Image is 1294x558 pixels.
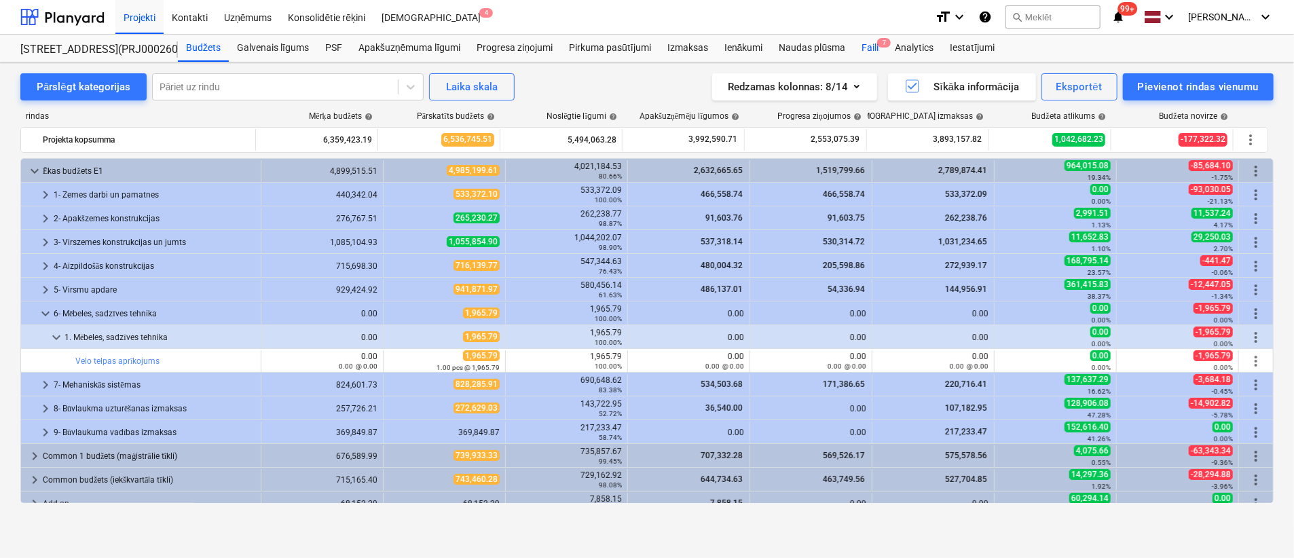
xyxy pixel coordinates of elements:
[178,35,229,62] a: Budžets
[54,279,255,301] div: 5- Virsmu apdare
[1041,73,1117,100] button: Eksportēt
[1194,327,1233,337] span: -1,965.79
[1214,221,1233,229] small: 4.17%
[454,212,500,223] span: 265,230.27
[1092,198,1111,205] small: 0.00%
[511,280,622,299] div: 580,456.14
[1212,483,1233,490] small: -3.96%
[699,475,744,484] span: 644,734.63
[511,352,622,371] div: 1,965.79
[1111,9,1125,25] i: notifications
[942,35,1003,62] a: Iestatījumi
[339,362,377,370] small: 0.00 @ 0.00
[821,261,866,270] span: 205,598.86
[267,404,377,413] div: 257,726.21
[1065,255,1111,266] span: 168,795.14
[815,166,866,175] span: 1,519,799.66
[446,78,498,96] div: Laika skala
[633,428,744,437] div: 0.00
[1248,163,1264,179] span: Vairāk darbību
[633,352,744,371] div: 0.00
[309,111,373,122] div: Mērķa budžets
[704,213,744,223] span: 91,603.76
[1065,374,1111,385] span: 137,637.29
[1088,435,1111,443] small: 41.26%
[26,163,43,179] span: keyboard_arrow_down
[1092,221,1111,229] small: 1.13%
[1074,208,1111,219] span: 2,991.51
[37,258,54,274] span: keyboard_arrow_right
[37,187,54,203] span: keyboard_arrow_right
[1200,255,1233,266] span: -441.47
[454,403,500,413] span: 272,629.03
[716,35,771,62] div: Ienākumi
[267,309,377,318] div: 0.00
[37,234,54,250] span: keyboard_arrow_right
[1248,448,1264,464] span: Vairāk darbību
[599,481,622,489] small: 98.08%
[1179,133,1227,146] span: -177,322.32
[1189,445,1233,456] span: -63,343.34
[37,305,54,322] span: keyboard_arrow_down
[944,427,988,436] span: 217,233.47
[606,113,617,121] span: help
[43,469,255,491] div: Common budžets (iekškvartāla tīkli)
[1065,422,1111,432] span: 152,616.40
[267,261,377,271] div: 715,698.30
[826,284,866,294] span: 54,336.94
[64,327,255,348] div: 1. Mēbeles, sadzīves tehnika
[1088,293,1111,300] small: 38.37%
[317,35,350,62] div: PSF
[687,134,739,145] span: 3,992,590.71
[267,451,377,461] div: 676,589.99
[704,403,744,413] span: 36,540.00
[20,43,162,57] div: [STREET_ADDRESS](PRJ0002600) 2601946
[944,403,988,413] span: 107,182.95
[267,166,377,176] div: 4,899,515.51
[1032,111,1106,122] div: Budžeta atlikums
[1090,303,1111,314] span: 0.00
[692,166,744,175] span: 2,632,665.65
[756,404,866,413] div: 0.00
[659,35,716,62] div: Izmaksas
[267,352,377,371] div: 0.00
[43,160,255,182] div: Ēkas budžets E1
[1074,445,1111,456] span: 4,075.66
[511,423,622,442] div: 217,233.47
[511,185,622,204] div: 533,372.09
[37,424,54,441] span: keyboard_arrow_right
[1065,398,1111,409] span: 128,906.08
[1194,303,1233,314] span: -1,965.79
[595,196,622,204] small: 100.00%
[1248,377,1264,393] span: Vairāk darbību
[1248,305,1264,322] span: Vairāk darbību
[973,113,984,121] span: help
[640,111,739,122] div: Apakšuzņēmēju līgumos
[454,284,500,295] span: 941,871.97
[1212,293,1233,300] small: -1.34%
[1214,245,1233,253] small: 2.70%
[1189,469,1233,480] span: -28,294.88
[1248,187,1264,203] span: Vairāk darbību
[599,220,622,227] small: 98.87%
[944,475,988,484] span: 527,704.85
[20,73,147,100] button: Pārslēgt kategorijas
[54,208,255,229] div: 2- Apakšzemes konstrukcijas
[267,333,377,342] div: 0.00
[37,78,130,96] div: Pārslēgt kategorijas
[1242,132,1259,148] span: Vairāk darbību
[1212,388,1233,395] small: -0.45%
[37,401,54,417] span: keyboard_arrow_right
[1188,12,1256,22] span: [PERSON_NAME]
[1194,350,1233,361] span: -1,965.79
[1065,160,1111,171] span: 964,015.08
[1052,133,1105,146] span: 1,042,682.23
[1194,374,1233,385] span: -3,684.18
[771,35,854,62] a: Naudas plūsma
[511,447,622,466] div: 735,857.67
[511,375,622,394] div: 690,648.62
[756,333,866,342] div: 0.00
[20,111,257,122] div: rindas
